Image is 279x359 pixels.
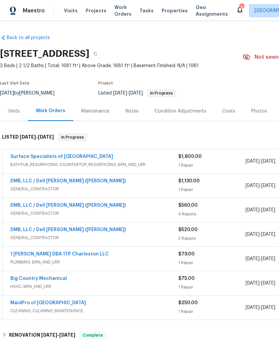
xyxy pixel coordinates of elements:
[155,108,206,115] div: Condition Adjustments
[261,256,275,261] span: [DATE]
[178,284,246,291] div: 1 Repair
[81,108,109,115] div: Maintenance
[261,159,275,164] span: [DATE]
[261,208,275,212] span: [DATE]
[246,232,260,237] span: [DATE]
[38,135,54,139] span: [DATE]
[178,203,198,208] span: $560.00
[20,135,36,139] span: [DATE]
[196,4,228,17] span: Geo Assignments
[246,281,260,286] span: [DATE]
[10,210,178,217] span: GENERAL_CONTRACTOR
[10,283,178,290] span: HVAC, BRN_AND_LRR
[59,333,75,337] span: [DATE]
[261,305,275,310] span: [DATE]
[178,259,246,266] div: 1 Repair
[178,301,198,305] span: $250.00
[261,281,275,286] span: [DATE]
[178,186,246,193] div: 1 Repair
[148,91,176,95] span: In Progress
[162,7,188,14] span: Properties
[41,333,57,337] span: [DATE]
[246,207,275,213] span: -
[10,161,178,168] span: BATHTUB_RESURFACING, COUNTERTOP_RESURFACING, BRN_AND_LRR
[178,179,200,183] span: $1,130.00
[10,227,126,232] a: DMB, LLC / Dell [PERSON_NAME] ([PERSON_NAME])
[246,304,275,311] span: -
[64,7,78,14] span: Visits
[178,252,195,256] span: $79.00
[113,91,143,96] span: -
[10,252,109,256] a: 1 [PERSON_NAME] DBA 1TP Charleston LLC
[178,276,195,281] span: $75.00
[10,186,178,192] span: GENERAL_CONTRACTOR
[246,280,275,287] span: -
[89,48,101,60] button: Copy Address
[23,7,45,14] span: Maestro
[178,308,246,315] div: 1 Repair
[139,8,154,13] span: Tasks
[239,4,244,11] div: 3
[10,179,126,183] a: DMB, LLC / Dell [PERSON_NAME] ([PERSON_NAME])
[261,232,275,237] span: [DATE]
[20,135,54,139] span: -
[98,91,176,96] span: Listed
[246,231,275,238] span: -
[36,108,65,114] div: Work Orders
[178,211,246,217] div: 4 Repairs
[246,158,275,165] span: -
[178,227,198,232] span: $520.00
[10,234,178,241] span: GENERAL_CONTRACTOR
[246,183,260,188] span: [DATE]
[10,308,178,314] span: CLEANING, CLEANING_MAINTENANCE
[10,203,126,208] a: DMB, LLC / Dell [PERSON_NAME] ([PERSON_NAME])
[246,256,260,261] span: [DATE]
[10,301,86,305] a: MaidPro of [GEOGRAPHIC_DATA]
[80,332,106,339] span: Complete
[10,276,67,281] a: Big Country Mechanical
[246,208,260,212] span: [DATE]
[261,183,275,188] span: [DATE]
[114,4,131,17] span: Work Orders
[246,305,260,310] span: [DATE]
[2,133,54,141] h6: LISTED
[8,108,20,115] div: Visits
[246,159,260,164] span: [DATE]
[86,7,106,14] span: Projects
[98,81,113,85] span: Project
[41,333,75,337] span: -
[251,108,267,115] div: Photos
[246,182,275,189] span: -
[10,154,113,159] a: Surface Specialists of [GEOGRAPHIC_DATA]
[178,162,246,169] div: 1 Repair
[125,108,138,115] div: Notes
[178,235,246,242] div: 2 Repairs
[222,108,235,115] div: Costs
[178,154,202,159] span: $1,800.00
[59,134,87,141] span: In Progress
[9,331,75,339] h6: RENOVATION
[10,259,178,265] span: PLUMBING, BRN_AND_LRR
[129,91,143,96] span: [DATE]
[113,91,127,96] span: [DATE]
[246,255,275,262] span: -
